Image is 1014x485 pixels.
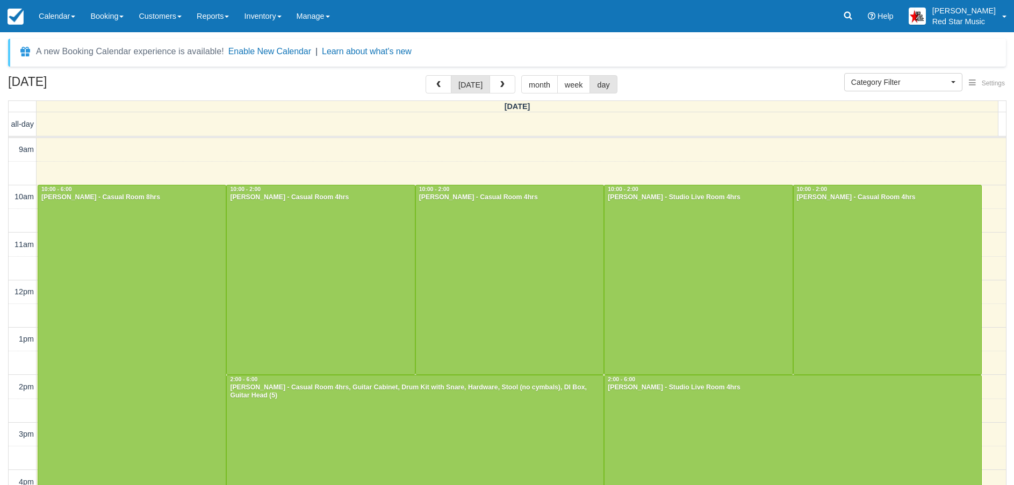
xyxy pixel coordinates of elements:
span: 10:00 - 2:00 [419,186,450,192]
span: 10:00 - 6:00 [41,186,72,192]
span: 10:00 - 2:00 [797,186,828,192]
div: [PERSON_NAME] - Studio Live Room 4hrs [607,383,979,392]
a: 10:00 - 2:00[PERSON_NAME] - Studio Live Room 4hrs [604,185,793,375]
p: [PERSON_NAME] [932,5,996,16]
span: Category Filter [851,77,948,88]
span: | [315,47,318,56]
p: Red Star Music [932,16,996,27]
span: 2pm [19,382,34,391]
span: 2:00 - 6:00 [608,377,635,382]
div: [PERSON_NAME] - Casual Room 4hrs [796,193,979,202]
span: 10:00 - 2:00 [230,186,261,192]
div: [PERSON_NAME] - Casual Room 4hrs, Guitar Cabinet, Drum Kit with Snare, Hardware, Stool (no cymbal... [229,383,601,401]
span: 9am [19,145,34,154]
i: Help [868,12,875,20]
span: 10:00 - 2:00 [608,186,638,192]
a: 10:00 - 2:00[PERSON_NAME] - Casual Room 4hrs [793,185,982,375]
a: 10:00 - 2:00[PERSON_NAME] - Casual Room 4hrs [226,185,415,375]
button: Category Filter [844,73,962,91]
div: [PERSON_NAME] - Casual Room 4hrs [229,193,412,202]
h2: [DATE] [8,75,144,95]
div: A new Booking Calendar experience is available! [36,45,224,58]
div: [PERSON_NAME] - Casual Room 4hrs [419,193,601,202]
div: [PERSON_NAME] - Casual Room 8hrs [41,193,223,202]
span: 10am [15,192,34,201]
span: Help [878,12,894,20]
button: day [589,75,617,93]
span: all-day [11,120,34,128]
div: [PERSON_NAME] - Studio Live Room 4hrs [607,193,789,202]
span: 12pm [15,287,34,296]
img: checkfront-main-nav-mini-logo.png [8,9,24,25]
span: 11am [15,240,34,249]
a: 10:00 - 2:00[PERSON_NAME] - Casual Room 4hrs [415,185,604,375]
button: Enable New Calendar [228,46,311,57]
span: 2:00 - 6:00 [230,377,257,382]
a: Learn about what's new [322,47,412,56]
span: Settings [982,79,1005,87]
span: 1pm [19,335,34,343]
button: week [557,75,591,93]
button: [DATE] [451,75,490,93]
span: 3pm [19,430,34,438]
button: Settings [962,76,1011,91]
button: month [521,75,558,93]
img: A2 [909,8,926,25]
span: [DATE] [505,102,530,111]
